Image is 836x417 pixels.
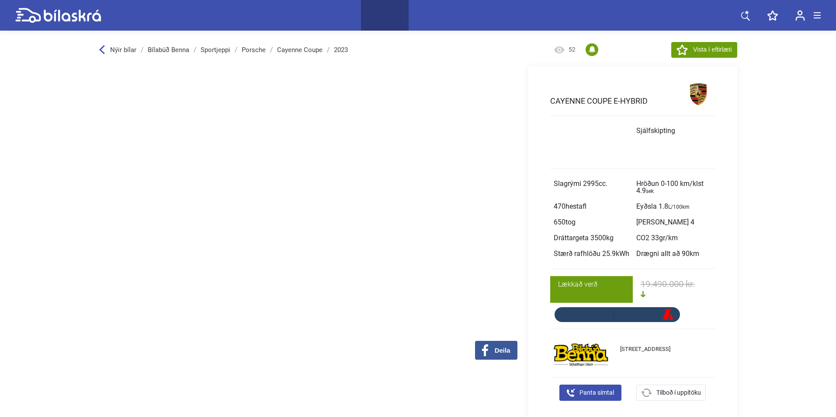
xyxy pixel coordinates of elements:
[554,179,607,188] span: Slagrými 2995
[620,336,677,343] span: Bílabúð Benna
[659,234,678,242] span: gr/km
[550,82,648,96] h1: Porsche
[558,290,625,299] span: 18.950.000 kr.
[616,249,629,258] span: kWh
[554,218,576,226] span: 650
[599,179,607,188] span: cc.
[569,46,579,54] span: 52
[473,11,505,20] a: Um okkur
[620,358,677,364] a: 12 bílar á söluskrá
[693,45,732,54] span: Vista í eftirlæti
[555,309,614,319] div: 163.583 kr. / mán
[277,46,323,53] a: Cayenne Coupe
[636,127,694,141] b: 8 gíra tiptronic
[110,46,136,54] span: Nýir bílar
[606,234,614,242] span: kg
[656,388,701,397] span: Tilboð í uppítöku
[636,249,699,258] span: Drægni allt að 90
[636,234,678,242] span: CO2 33
[602,46,669,53] b: Síðast uppfært dögum
[795,10,805,21] img: user-login.svg
[636,150,694,157] b: Bensín, Rafmagn
[620,346,677,352] span: [STREET_ADDRESS]
[636,179,704,195] span: Hröðun 0-100 km/klst 4.9
[641,280,708,288] span: 19.490.000 kr.
[550,96,648,106] h2: Cayenne Coupe E-Hybrid
[646,188,654,194] sub: sek
[558,280,625,290] span: Lækkað verð
[148,46,189,53] a: Bílabúð Benna
[495,347,510,354] span: Deila
[690,249,699,258] span: km
[645,46,649,53] span: 0
[311,11,352,20] a: Notaðir bílar
[636,202,690,210] span: Eyðsla 1.8
[334,46,348,53] a: 2023
[417,11,455,20] a: Allt um bíla
[242,46,266,53] a: Porsche
[641,289,708,299] span: 540.000 kr.
[370,11,400,20] a: Nýir bílar
[636,126,694,142] span: Sjálfskipting
[201,46,230,53] a: Sportjeppi
[565,202,586,210] span: hestafl
[475,341,517,360] button: Deila
[554,202,586,210] span: 470
[565,218,576,226] span: tog
[668,204,690,210] sub: L/100km
[554,249,629,258] span: Stærð rafhlöðu 25.9
[614,309,680,320] a: Reikna bílalán
[671,42,737,58] button: Vista í eftirlæti
[554,127,594,134] b: Fjórhjóladrif
[636,218,694,226] span: [PERSON_NAME] 4
[554,234,614,242] span: Dráttargeta 3500
[554,150,596,157] b: Nýtt ökutæki
[579,388,614,397] span: Panta símtal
